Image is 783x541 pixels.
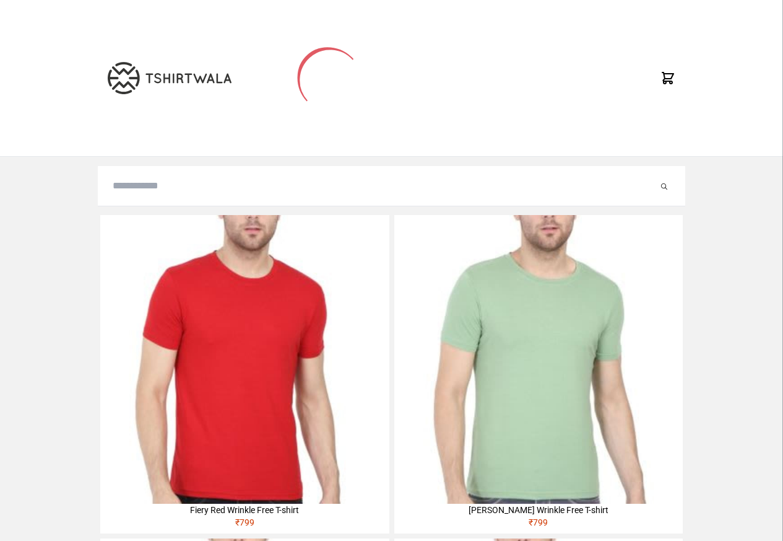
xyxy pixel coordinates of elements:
img: 4M6A2211-320x320.jpg [394,215,683,504]
div: ₹ 799 [394,516,683,534]
a: Fiery Red Wrinkle Free T-shirt₹799 [100,215,389,534]
div: [PERSON_NAME] Wrinkle Free T-shirt [394,504,683,516]
a: [PERSON_NAME] Wrinkle Free T-shirt₹799 [394,215,683,534]
img: 4M6A2225-320x320.jpg [100,215,389,504]
button: Submit your search query. [658,178,670,193]
img: TW-LOGO-400-104.png [108,62,231,94]
div: ₹ 799 [100,516,389,534]
div: Fiery Red Wrinkle Free T-shirt [100,504,389,516]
